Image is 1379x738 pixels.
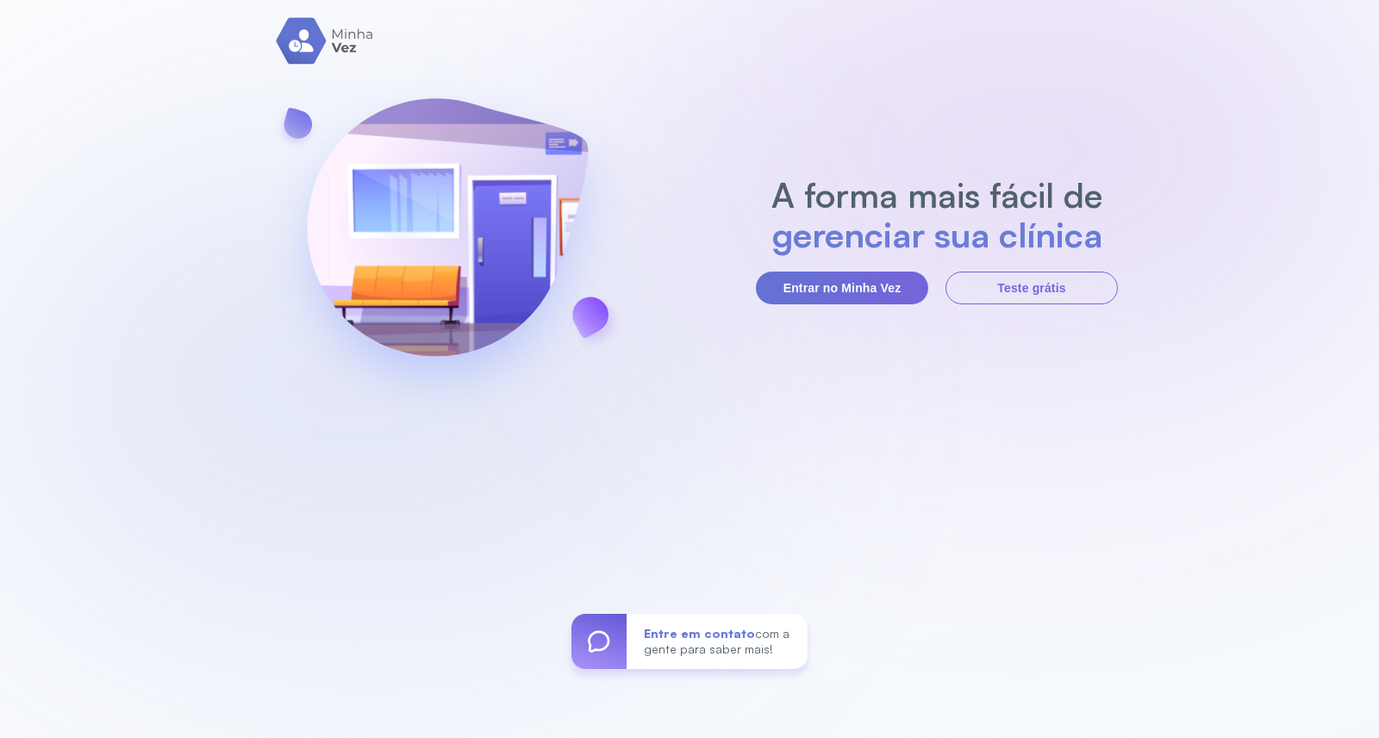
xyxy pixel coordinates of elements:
img: logo.svg [276,17,375,65]
h2: gerenciar sua clínica [763,215,1112,254]
a: Entre em contatocom a gente para saber mais! [571,614,808,669]
h2: A forma mais fácil de [763,175,1112,215]
img: banner-login.svg [261,53,633,428]
button: Entrar no Minha Vez [756,272,928,304]
button: Teste grátis [945,272,1118,304]
span: Entre em contato [644,626,755,641]
div: com a gente para saber mais! [627,614,808,669]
